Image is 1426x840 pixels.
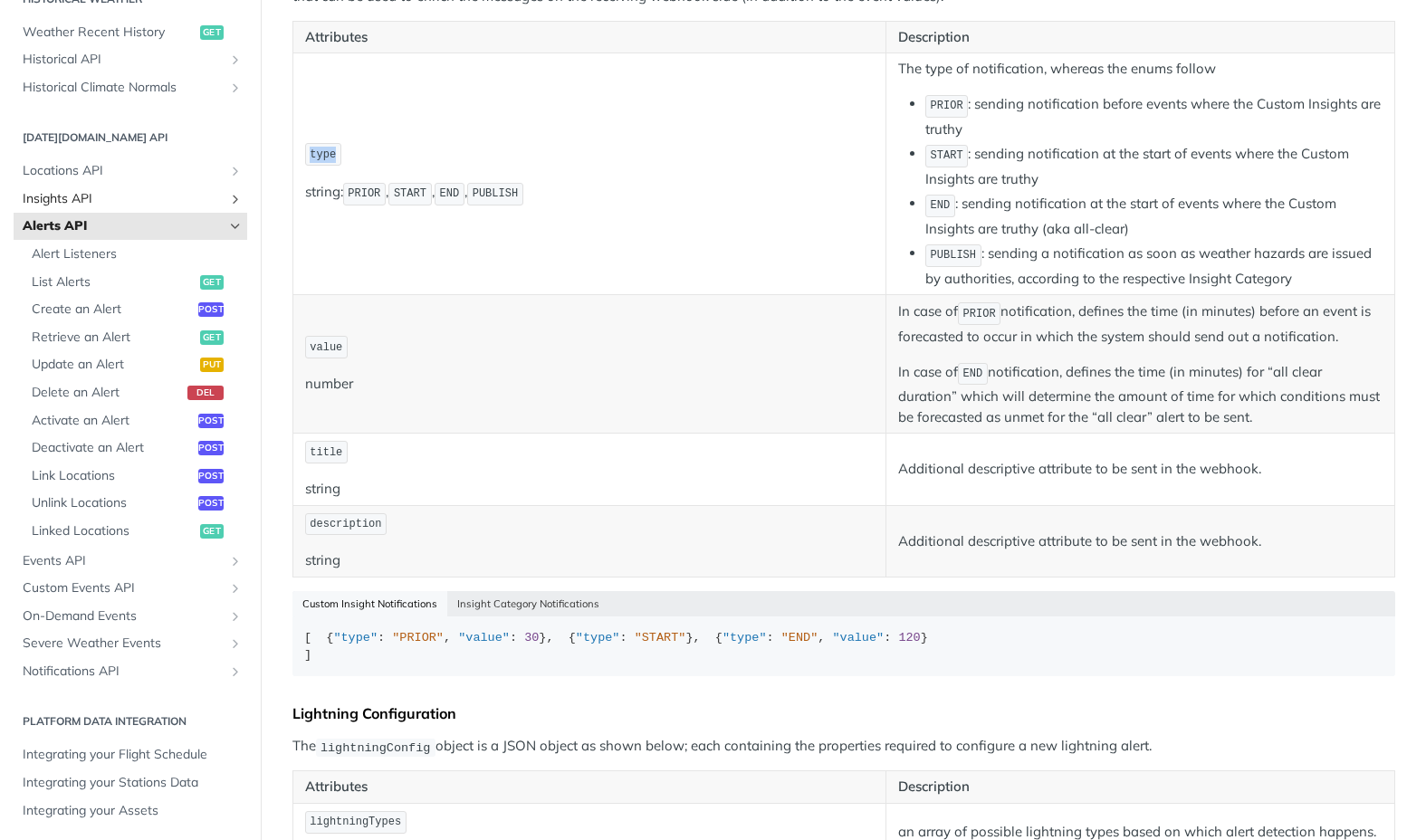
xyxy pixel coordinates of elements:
[228,219,243,234] button: Hide subpages for Alerts API
[304,629,1383,664] div: [ { : , : }, { : }, { : , : } ]
[394,187,426,200] span: START
[348,187,380,200] span: PRIOR
[23,635,224,653] span: Severe Weather Events
[931,199,951,212] span: END
[963,367,983,380] span: END
[23,802,243,820] span: Integrating your Assets
[635,631,686,644] span: "START"
[925,93,1383,139] li: : sending notification before events where the Custom Insights are truthy
[23,434,247,462] a: Deactivate an Alertpost
[832,631,884,644] span: "value"
[310,341,342,354] span: value
[23,24,196,42] span: Weather Recent History
[781,631,818,644] span: "END"
[198,302,224,317] span: post
[576,631,620,644] span: "type"
[473,187,518,200] span: PUBLISH
[23,463,247,490] a: Link Locationspost
[23,518,247,545] a: Linked Locationsget
[14,658,247,685] a: Notifications APIShow subpages for Notifications API
[898,459,1383,480] p: Additional descriptive attribute to be sent in the webhook.
[23,607,224,625] span: On-Demand Events
[23,162,224,180] span: Locations API
[200,524,224,539] span: get
[524,631,539,644] span: 30
[32,494,194,512] span: Unlink Locations
[310,518,381,530] span: description
[32,467,194,485] span: Link Locations
[14,797,247,825] a: Integrating your Assets
[305,374,874,395] p: number
[32,245,243,263] span: Alert Listeners
[14,213,247,240] a: Alerts APIHide subpages for Alerts API
[228,554,243,568] button: Show subpages for Events API
[200,330,224,345] span: get
[198,441,224,455] span: post
[23,269,247,296] a: List Alertsget
[925,143,1383,189] li: : sending notification at the start of events where the Custom Insights are truthy
[898,631,920,644] span: 120
[14,769,247,797] a: Integrating your Stations Data
[305,777,874,797] p: Attributes
[32,384,183,402] span: Delete an Alert
[228,52,243,67] button: Show subpages for Historical API
[447,591,610,616] button: Insight Category Notifications
[32,329,196,347] span: Retrieve an Alert
[23,79,224,97] span: Historical Climate Normals
[333,631,378,644] span: "type"
[23,663,224,681] span: Notifications API
[23,324,247,351] a: Retrieve an Alertget
[305,181,874,207] p: string: , , ,
[32,522,196,540] span: Linked Locations
[458,631,510,644] span: "value"
[310,148,336,161] span: type
[898,27,1383,48] p: Description
[198,496,224,511] span: post
[14,741,247,768] a: Integrating your Flight Schedule
[23,774,243,792] span: Integrating your Stations Data
[931,100,963,112] span: PRIOR
[23,241,247,268] a: Alert Listeners
[14,713,247,730] h2: Platform DATA integration
[32,356,196,374] span: Update an Alert
[32,273,196,291] span: List Alerts
[392,631,444,644] span: "PRIOR"
[310,816,401,828] span: lightningTypes
[305,479,874,500] p: string
[200,358,224,372] span: put
[14,129,247,146] h2: [DATE][DOMAIN_NAME] API
[292,736,1395,757] p: The object is a JSON object as shown below; each containing the properties required to configure ...
[23,296,247,323] a: Create an Alertpost
[23,746,243,764] span: Integrating your Flight Schedule
[23,579,224,597] span: Custom Events API
[723,631,767,644] span: "type"
[32,412,194,430] span: Activate an Alert
[198,469,224,483] span: post
[200,25,224,40] span: get
[310,446,342,459] span: title
[898,59,1383,80] p: The type of notification, whereas the enums follow
[14,548,247,575] a: Events APIShow subpages for Events API
[14,74,247,101] a: Historical Climate NormalsShow subpages for Historical Climate Normals
[228,636,243,651] button: Show subpages for Severe Weather Events
[14,630,247,657] a: Severe Weather EventsShow subpages for Severe Weather Events
[14,575,247,602] a: Custom Events APIShow subpages for Custom Events API
[14,46,247,73] a: Historical APIShow subpages for Historical API
[925,243,1383,289] li: : sending a notification as soon as weather hazards are issued by authorities, according to the r...
[187,386,224,400] span: del
[23,407,247,434] a: Activate an Alertpost
[305,27,874,48] p: Attributes
[925,193,1383,239] li: : sending notification at the start of events where the Custom Insights are truthy (aka all-clear)
[305,550,874,571] p: string
[14,603,247,630] a: On-Demand EventsShow subpages for On-Demand Events
[23,379,247,406] a: Delete an Alertdel
[228,81,243,95] button: Show subpages for Historical Climate Normals
[23,51,224,69] span: Historical API
[14,19,247,46] a: Weather Recent Historyget
[898,777,1383,797] p: Description
[228,581,243,596] button: Show subpages for Custom Events API
[200,275,224,290] span: get
[963,308,996,320] span: PRIOR
[898,361,1383,428] p: In case of notification, defines the time (in minutes) for “all clear duration” which will determ...
[14,157,247,185] a: Locations APIShow subpages for Locations API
